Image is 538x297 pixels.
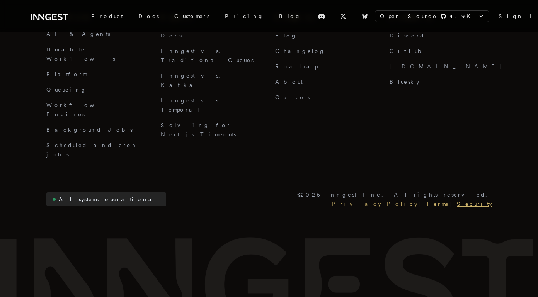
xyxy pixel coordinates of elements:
[419,199,424,209] div: |
[330,199,419,209] a: Privacy Policy
[46,192,166,206] a: All systems operational
[46,102,113,117] a: Workflow Engines
[161,122,236,137] a: Solving for Next.js Timeouts
[161,73,225,88] a: Inngest vs. Kafka
[424,199,449,209] a: Terms
[83,9,131,23] div: Product
[449,199,455,209] div: |
[46,46,115,62] a: Durable Workflows
[449,12,475,20] span: 4.9 K
[275,63,318,70] a: Roadmap
[271,9,308,23] a: Blog
[275,79,303,85] a: About
[380,12,437,20] span: Open Source
[297,190,492,199] p: © 2025 Inngest Inc. All rights reserved.
[275,48,325,54] a: Changelog
[275,32,297,39] a: Blog
[46,31,110,37] a: AI & Agents
[161,97,225,113] a: Inngest vs. Temporal
[46,127,133,133] a: Background Jobs
[335,10,352,22] a: X
[455,199,492,209] a: Security
[313,10,330,22] a: Discord
[161,32,182,39] a: Docs
[390,48,426,54] a: GitHub
[167,9,217,23] a: Customers
[390,32,425,39] a: Discord
[161,48,254,63] a: Inngest vs. Traditional Queues
[46,87,87,93] a: Queueing
[131,9,167,23] a: Docs
[390,63,502,70] a: [DOMAIN_NAME]
[217,9,271,23] a: Pricing
[356,10,373,22] a: Bluesky
[390,79,419,85] a: Bluesky
[46,71,87,77] a: Platform
[46,142,138,158] a: Scheduled and cron jobs
[275,94,310,100] a: Careers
